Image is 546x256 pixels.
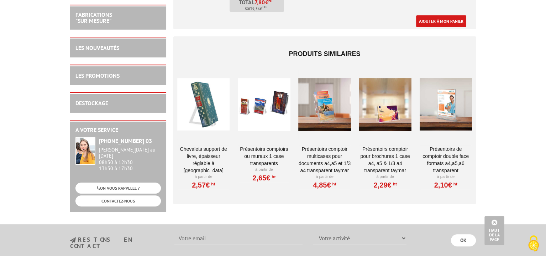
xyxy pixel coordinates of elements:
[177,174,230,180] p: À partir de
[521,232,546,256] button: Cookies (fenêtre modale)
[262,5,267,9] sup: TTC
[192,183,215,187] a: 2,57€HT
[174,232,303,244] input: Votre email
[177,145,230,174] a: CHEVALETS SUPPORT DE LIVRE, ÉPAISSEUR RÉGLABLE À [GEOGRAPHIC_DATA]
[359,174,411,180] p: À partir de
[298,174,351,180] p: À partir de
[75,44,119,51] a: LES NOUVEAUTÉS
[252,176,275,180] a: 2,65€HT
[210,181,215,186] sup: HT
[331,181,336,186] sup: HT
[420,145,472,174] a: PRÉSENTOIRS DE COMPTOIR DOUBLE FACE FORMATS A4,A5,A6 TRANSPARENT
[252,6,260,12] span: 9,36
[238,145,290,167] a: Présentoirs comptoirs ou muraux 1 case Transparents
[99,147,161,159] div: [PERSON_NAME][DATE] au [DATE]
[75,137,95,165] img: widget-service.jpg
[245,6,267,12] span: Soit €
[75,183,161,194] a: ON VOUS RAPPELLE ?
[313,183,336,187] a: 4,85€HT
[359,145,411,174] a: PRÉSENTOIRS COMPTOIR POUR BROCHURES 1 CASE A4, A5 & 1/3 A4 TRANSPARENT taymar
[420,174,472,180] p: À partir de
[270,174,275,179] sup: HT
[75,195,161,206] a: CONTACTEZ-NOUS
[484,216,504,245] a: Haut de la page
[416,15,466,27] a: Ajouter à mon panier
[75,99,108,107] a: DESTOCKAGE
[99,147,161,171] div: 08h30 à 12h30 13h30 à 17h30
[374,183,397,187] a: 2,29€HT
[99,137,152,144] strong: [PHONE_NUMBER] 03
[451,234,476,246] input: OK
[75,127,161,133] h2: A votre service
[392,181,397,186] sup: HT
[289,50,360,57] span: Produits similaires
[238,167,290,173] p: À partir de
[70,237,164,249] h3: restons en contact
[434,183,457,187] a: 2,10€HT
[525,235,542,252] img: Cookies (fenêtre modale)
[452,181,457,186] sup: HT
[70,237,76,243] img: newsletter.jpg
[75,72,120,79] a: LES PROMOTIONS
[298,145,351,174] a: Présentoirs comptoir multicases POUR DOCUMENTS A4,A5 ET 1/3 A4 TRANSPARENT TAYMAR
[75,11,112,25] a: FABRICATIONS"Sur Mesure"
